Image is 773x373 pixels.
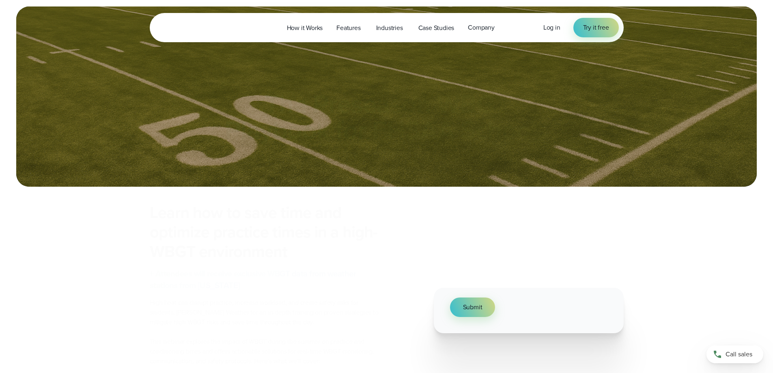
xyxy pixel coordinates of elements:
[376,23,403,33] span: Industries
[468,23,495,32] span: Company
[573,18,619,37] a: Try it free
[543,23,560,32] a: Log in
[450,298,495,317] button: Submit
[287,23,323,33] span: How it Works
[706,345,763,363] a: Call sales
[411,19,461,36] a: Case Studies
[463,302,482,312] span: Submit
[336,23,360,33] span: Features
[726,349,752,359] span: Call sales
[583,23,609,32] span: Try it free
[280,19,330,36] a: How it Works
[418,23,454,33] span: Case Studies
